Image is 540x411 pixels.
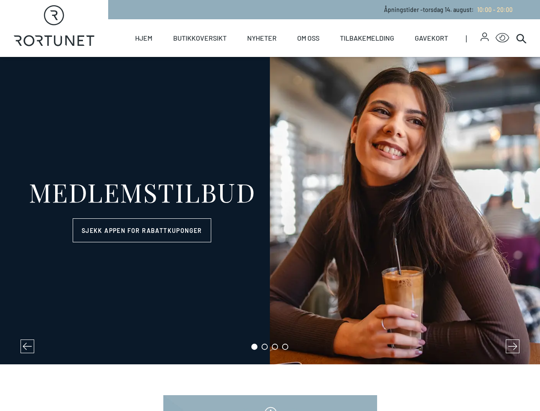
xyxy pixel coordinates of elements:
a: Butikkoversikt [173,19,227,57]
p: Åpningstider - torsdag 14. august : [384,5,513,14]
a: Gavekort [415,19,448,57]
a: 10:00 - 20:00 [474,6,513,13]
a: Sjekk appen for rabattkuponger [73,218,211,242]
span: | [466,19,481,57]
button: Open Accessibility Menu [496,31,509,45]
a: Om oss [297,19,319,57]
div: MEDLEMSTILBUD [29,179,256,205]
a: Nyheter [247,19,277,57]
a: Tilbakemelding [340,19,394,57]
span: 10:00 - 20:00 [477,6,513,13]
a: Hjem [135,19,152,57]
